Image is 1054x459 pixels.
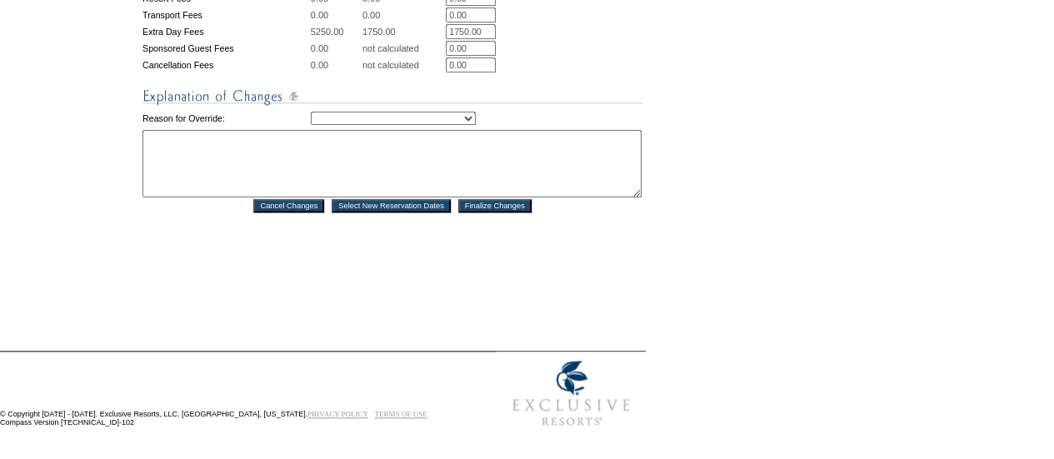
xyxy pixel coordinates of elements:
td: not calculated [362,41,444,56]
td: Sponsored Guest Fees [142,41,309,56]
td: Transport Fees [142,7,309,22]
td: 1750.00 [362,24,444,39]
input: Cancel Changes [253,199,324,212]
td: Reason for Override: [142,108,309,128]
td: Cancellation Fees [142,57,309,72]
td: Extra Day Fees [142,24,309,39]
td: 5250.00 [311,24,361,39]
td: 0.00 [362,7,444,22]
img: Explanation of Changes [142,86,642,107]
td: 0.00 [311,41,361,56]
td: 0.00 [311,57,361,72]
td: 0.00 [311,7,361,22]
input: Select New Reservation Dates [332,199,451,212]
a: TERMS OF USE [375,410,427,418]
td: not calculated [362,57,444,72]
input: Finalize Changes [458,199,532,212]
img: Exclusive Resorts [497,352,646,435]
a: PRIVACY POLICY [307,410,368,418]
